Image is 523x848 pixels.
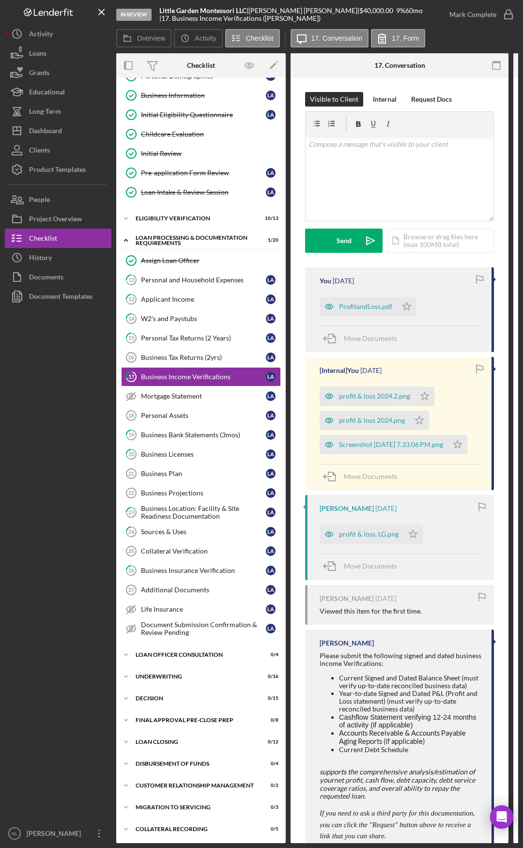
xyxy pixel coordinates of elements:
[121,270,281,290] a: 12Personal and Household ExpensesLA
[141,169,266,177] div: Pre-application Form Review
[121,86,281,105] a: Business InformationLA
[449,5,496,24] div: Mark Complete
[266,430,276,440] div: L A
[29,287,92,308] div: Document Templates
[320,435,467,454] button: Screenshot [DATE] 7.33.06 PM.png
[121,163,281,183] a: Pre-application Form ReviewLA
[136,695,254,701] div: Decision
[136,761,254,767] div: Disbursement of Funds
[121,328,281,348] a: 15Personal Tax Returns (2 Years)LA
[141,450,266,458] div: Business Licenses
[320,652,482,667] div: Please submit the following signed and dated business income Verifications:
[337,229,352,253] div: Send
[116,29,171,47] button: Overview
[333,277,354,285] time: 2025-07-28 18:51
[5,82,111,102] button: Educational
[261,826,278,832] div: 0 / 5
[261,717,278,723] div: 0 / 8
[128,432,135,438] tspan: 19
[136,216,254,221] div: Eligibility Verification
[320,464,407,489] button: Move Documents
[5,287,111,306] button: Document Templates
[128,413,134,418] tspan: 18
[339,416,405,424] div: profit & loss 2024.png
[261,739,278,745] div: 0 / 12
[320,809,475,840] em: If you need to ask a third party for this documentation, you can click the "Request" button above...
[344,562,397,570] span: Move Documents
[29,267,63,289] div: Documents
[121,406,281,425] a: 18Personal AssetsLA
[320,524,423,544] button: profit & loss. LG.png
[266,391,276,401] div: L A
[121,600,281,619] a: Life InsuranceLA
[261,674,278,679] div: 0 / 16
[375,505,397,512] time: 2025-06-17 15:46
[121,522,281,541] a: 24Sources & UsesLA
[29,140,50,162] div: Clients
[137,34,165,42] label: Overview
[5,209,111,229] a: Project Overview
[141,130,280,138] div: Childcare Evaluation
[359,7,396,15] div: $40,000.00
[339,729,466,745] span: Accounts Receivable & Accounts Payable Aging Reports (if applicable)
[310,92,358,107] div: Visible to Client
[5,160,111,179] a: Product Templates
[128,567,135,573] tspan: 26
[261,652,278,658] div: 0 / 4
[121,483,281,503] a: 22Business ProjectionsLA
[5,190,111,209] a: People
[141,505,266,520] div: Business Location: Facility & Site Readiness Documentation
[368,92,401,107] button: Internal
[141,586,266,594] div: Additional Documents
[121,183,281,202] a: Loan Intake & Review SessionLA
[141,528,266,536] div: Sources & Uses
[266,353,276,362] div: L A
[406,92,457,107] button: Request Docs
[339,713,477,729] span: Cashflow Statement verifying 12-24 months of activity (if applicable)
[121,367,281,386] a: 17Business Income VerificationsLA
[136,804,254,810] div: Migration to Servicing
[320,776,475,800] em: net profit, cash flow, debt capacity, debt service coverage ratios, and overall ability to repay ...
[159,15,321,22] div: | 17. Business Income Verifications ([PERSON_NAME])
[29,190,50,212] div: People
[141,489,266,497] div: Business Projections
[141,412,266,419] div: Personal Assets
[29,248,52,270] div: History
[128,451,135,457] tspan: 20
[266,168,276,178] div: L A
[128,315,135,322] tspan: 14
[136,674,254,679] div: Underwriting
[5,267,111,287] a: Documents
[5,140,111,160] a: Clients
[374,62,425,69] div: 17. Conversation
[320,595,374,602] div: [PERSON_NAME]
[141,605,266,613] div: Life Insurance
[121,580,281,600] a: 27Additional DocumentsLA
[121,105,281,124] a: Initial Eligibility QuestionnaireLA
[121,561,281,580] a: 26Business Insurance VerificationLA
[344,334,397,342] span: Move Documents
[187,62,215,69] div: Checklist
[29,63,49,85] div: Grants
[261,783,278,788] div: 0 / 2
[136,717,254,723] div: Final Approval Pre-Close Prep
[396,7,405,15] div: 9 %
[141,547,266,555] div: Collateral Verification
[29,160,86,182] div: Product Templates
[141,470,266,478] div: Business Plan
[320,297,416,316] button: ProfitandLoss.pdf
[311,34,363,42] label: 17. Conversation
[121,425,281,445] a: 19Business Bank Statements (3mos)LA
[5,102,111,121] button: Long-Term
[411,92,452,107] div: Request Docs
[141,150,280,157] div: Initial Review
[339,530,399,538] div: profit & loss. LG.png
[141,567,266,574] div: Business Insurance Verification
[339,303,392,310] div: ProfitandLoss.pdf
[5,248,111,267] button: History
[320,554,407,578] button: Move Documents
[490,805,513,829] div: Open Intercom Messenger
[339,392,410,400] div: profit & loss 2024.2.png
[305,92,363,107] button: Visible to Client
